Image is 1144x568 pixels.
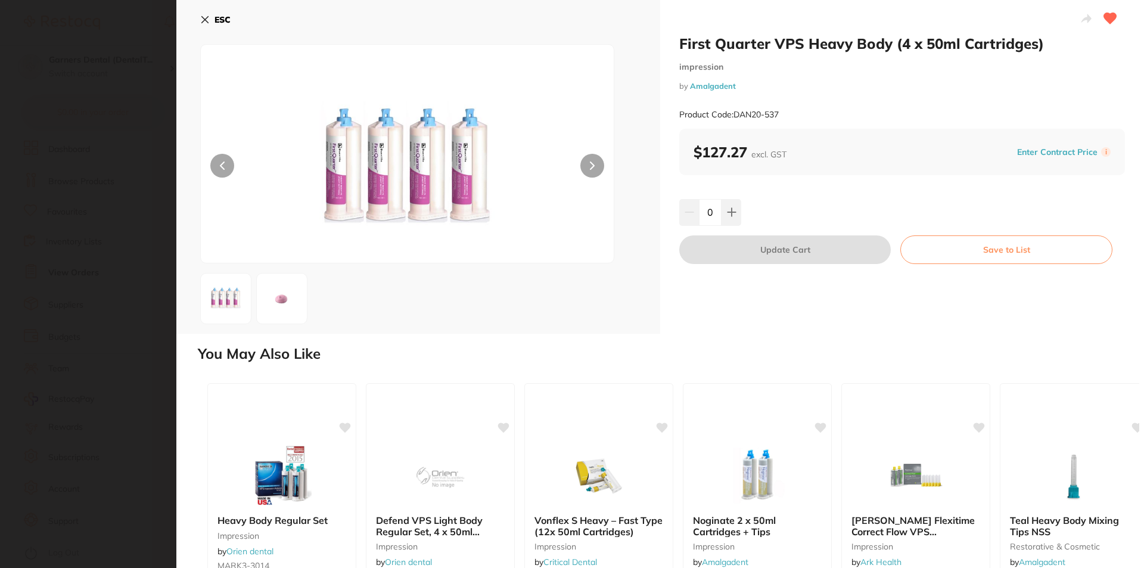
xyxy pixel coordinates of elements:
[217,515,346,526] b: Heavy Body Regular Set
[376,515,505,537] b: Defend VPS Light Body Regular Set, 4 x 50ml Cartridges
[534,557,597,567] span: by
[900,235,1112,264] button: Save to List
[693,542,822,551] small: impression
[385,557,432,567] a: Orien dental
[679,110,779,120] small: Product Code: DAN20-537
[851,542,980,551] small: impression
[1019,557,1065,567] a: Amalgadent
[243,446,321,505] img: Heavy Body Regular Set
[702,557,748,567] a: Amalgadent
[693,515,822,537] b: Noginate 2 x 50ml Cartridges + Tips
[1036,446,1113,505] img: Teal Heavy Body Mixing Tips NSS
[694,143,786,161] b: $127.27
[693,557,748,567] span: by
[200,10,231,30] button: ESC
[260,277,303,320] img: MjA1MzctMi1qcGc
[226,546,273,557] a: Orien dental
[679,62,1125,72] small: impression
[284,75,531,263] img: MjA1MzctanBn
[376,542,505,551] small: impression
[877,446,955,505] img: Kulzer Flexitime Correct Flow VPS Impression Material 2 x 50ml
[1101,147,1111,157] label: i
[560,446,638,505] img: Vonflex S Heavy – Fast Type (12x 50ml Cartridges)
[690,81,736,91] a: Amalgadent
[376,557,432,567] span: by
[719,446,796,505] img: Noginate 2 x 50ml Cartridges + Tips
[851,515,980,537] b: Kulzer Flexitime Correct Flow VPS Impression Material 2 x 50ml
[679,235,891,264] button: Update Cart
[679,35,1125,52] h2: First Quarter VPS Heavy Body (4 x 50ml Cartridges)
[1010,557,1065,567] span: by
[1010,515,1139,537] b: Teal Heavy Body Mixing Tips NSS
[543,557,597,567] a: Critical Dental
[679,82,1125,91] small: by
[1014,147,1101,158] button: Enter Contract Price
[534,515,663,537] b: Vonflex S Heavy – Fast Type (12x 50ml Cartridges)
[402,446,479,505] img: Defend VPS Light Body Regular Set, 4 x 50ml Cartridges
[1010,542,1139,551] small: restorative & cosmetic
[534,542,663,551] small: impression
[851,557,901,567] span: by
[204,277,247,320] img: MjA1MzctanBn
[751,149,786,160] span: excl. GST
[198,346,1139,362] h2: You May Also Like
[217,531,346,541] small: impression
[217,546,273,557] span: by
[860,557,901,567] a: Ark Health
[214,14,231,25] b: ESC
